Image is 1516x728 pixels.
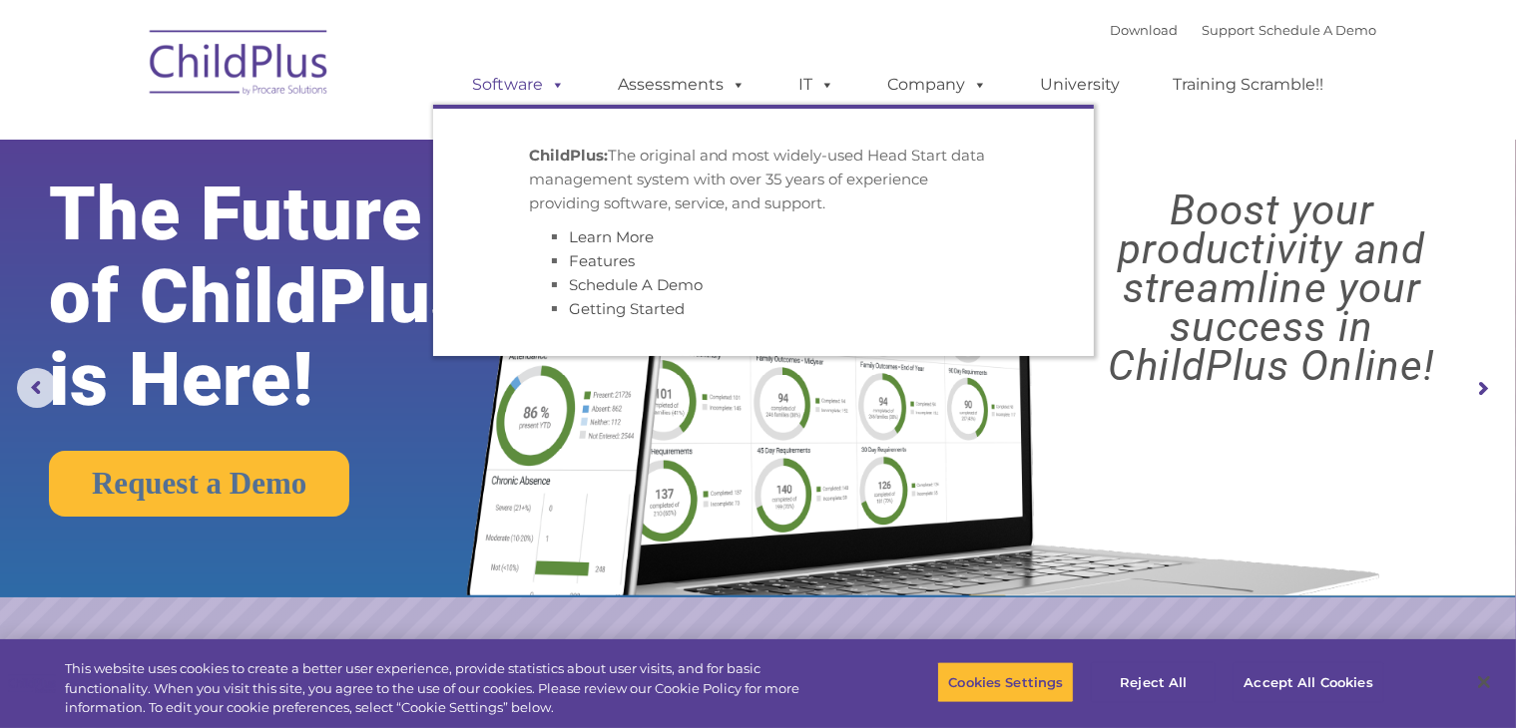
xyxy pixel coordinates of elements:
button: Close [1462,660,1506,704]
strong: ChildPlus: [529,146,608,165]
a: Schedule A Demo [1260,22,1377,38]
rs-layer: Boost your productivity and streamline your success in ChildPlus Online! [1047,190,1497,385]
span: Phone number [277,213,362,228]
a: Company [868,65,1008,105]
div: This website uses cookies to create a better user experience, provide statistics about user visit... [65,659,833,718]
a: Request a Demo [49,451,349,517]
a: Assessments [599,65,766,105]
font: | [1111,22,1377,38]
img: ChildPlus by Procare Solutions [140,16,339,116]
a: Learn More [569,227,654,246]
rs-layer: The Future of ChildPlus is Here! [49,173,533,421]
a: Download [1111,22,1179,38]
button: Cookies Settings [937,661,1074,703]
a: University [1021,65,1141,105]
a: Training Scramble!! [1154,65,1344,105]
button: Reject All [1091,661,1216,703]
a: Software [453,65,586,105]
a: Schedule A Demo [569,275,703,294]
button: Accept All Cookies [1233,661,1383,703]
a: Support [1203,22,1256,38]
a: Features [569,251,635,270]
a: IT [779,65,855,105]
p: The original and most widely-used Head Start data management system with over 35 years of experie... [529,144,998,215]
a: Getting Started [569,299,685,318]
span: Last name [277,132,338,147]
